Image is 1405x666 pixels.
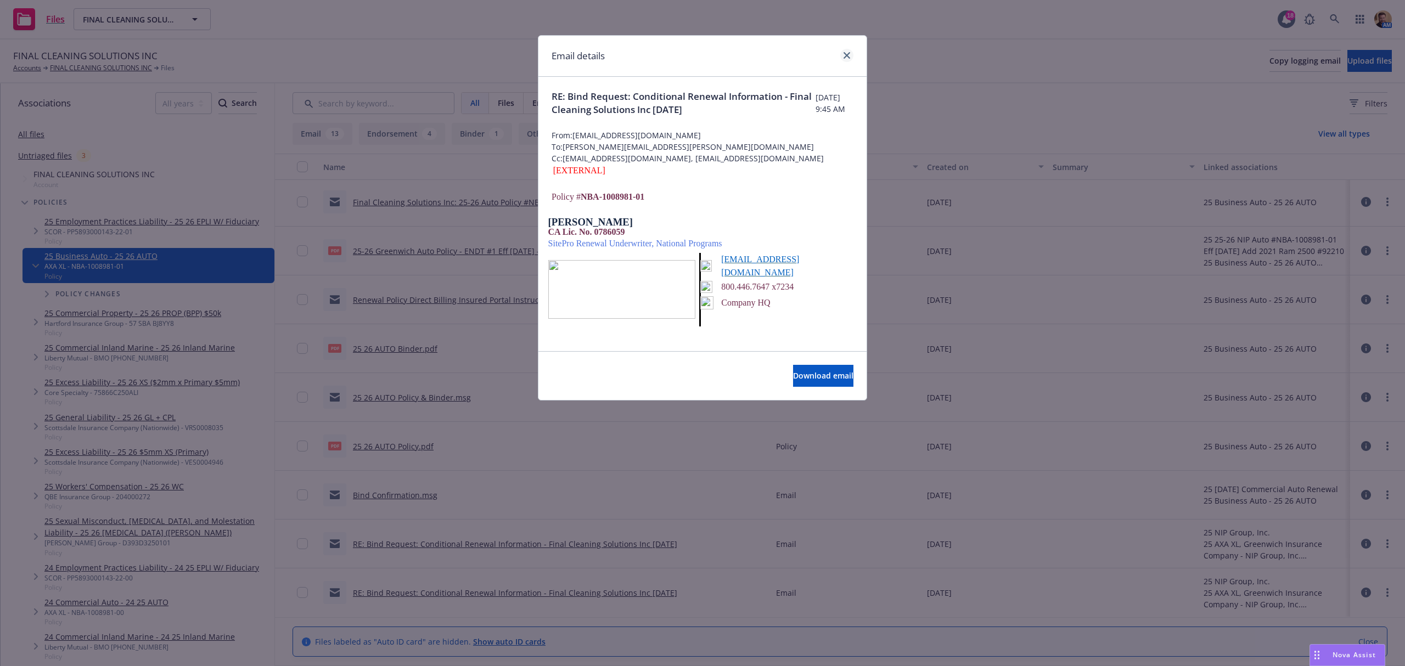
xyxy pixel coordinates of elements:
span: Download email [793,370,853,381]
span: RE: Bind Request: Conditional Renewal Information - Final Cleaning Solutions Inc [DATE] [552,90,816,116]
img: image005.png@01DBA944.93C9FC80 [700,281,712,293]
h1: Email details [552,49,605,63]
span: Policy # [552,192,644,201]
span: [DATE] 9:45 AM [816,92,853,115]
span: To: [PERSON_NAME][EMAIL_ADDRESS][PERSON_NAME][DOMAIN_NAME] [552,141,853,153]
span: Nova Assist [1333,650,1376,659]
span: From: [EMAIL_ADDRESS][DOMAIN_NAME] [552,129,853,141]
img: image006.png@01DBA944.93C9FC80 [700,296,713,309]
span: Cc: [EMAIL_ADDRESS][DOMAIN_NAME], [EMAIL_ADDRESS][DOMAIN_NAME] [552,153,853,164]
span: Company HQ [721,298,770,307]
button: Nova Assist [1310,644,1385,666]
div: [EXTERNAL] [552,164,853,177]
a: [EMAIL_ADDRESS][DOMAIN_NAME] [721,255,799,277]
img: image003.png@01DBA944.93C9FC80 [548,260,695,319]
b: NBA-1008981-01 [581,192,644,201]
img: image004.png@01DBA944.93C9FC80 [700,260,712,272]
span: SitePro Renewal Underwriter, National Programs [548,239,722,248]
span: 800.446.7647 x7234 [721,282,794,291]
div: Drag to move [1310,645,1324,665]
span: [PERSON_NAME] [548,216,633,228]
span: CA Lic. No. 0786059 [548,227,625,236]
a: close [840,49,853,62]
button: Download email [793,365,853,387]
